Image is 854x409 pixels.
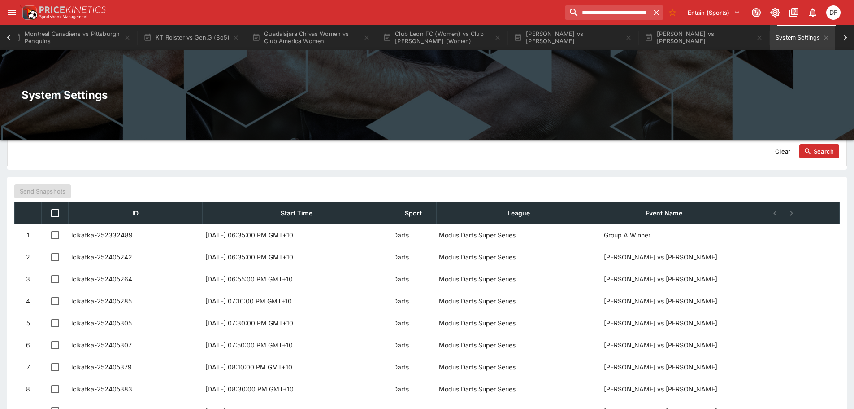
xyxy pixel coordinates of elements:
button: [PERSON_NAME] vs [PERSON_NAME] [508,25,637,50]
td: lclkafka-252405242 [69,246,203,268]
button: Clear [770,144,796,158]
td: [DATE] 06:35:00 PM GMT+10 [203,224,390,246]
td: [DATE] 07:10:00 PM GMT+10 [203,290,390,312]
td: lclkafka-252405264 [69,268,203,290]
td: [DATE] 06:55:00 PM GMT+10 [203,268,390,290]
td: [PERSON_NAME] vs [PERSON_NAME] [601,312,840,334]
button: Connected to PK [748,4,764,21]
td: Modus Darts Super Series [436,290,601,312]
h2: System Settings [22,88,832,102]
button: Documentation [786,4,802,21]
button: Notifications [805,4,821,21]
td: 3 [15,268,42,290]
td: lclkafka-252405285 [69,290,203,312]
span: Next Page: Page 1 of 1 (45 events found) [783,205,799,221]
button: Select Tenant [682,5,746,20]
div: David Foster [826,5,841,20]
td: 7 [15,356,42,378]
img: PriceKinetics [39,6,106,13]
th: Start Time [203,202,390,224]
td: Modus Darts Super Series [436,312,601,334]
td: lclkafka-252405383 [69,378,203,400]
th: ID [69,202,203,224]
td: [DATE] 07:30:00 PM GMT+10 [203,312,390,334]
td: [PERSON_NAME] vs [PERSON_NAME] [601,246,840,268]
td: Darts [390,246,436,268]
td: [DATE] 06:35:00 PM GMT+10 [203,246,390,268]
td: 5 [15,312,42,334]
img: PriceKinetics Logo [20,4,38,22]
td: Modus Darts Super Series [436,378,601,400]
td: 2 [15,246,42,268]
button: Montreal Canadiens vs Pittsburgh Penguins [7,25,136,50]
th: Event Name [601,202,727,224]
td: Darts [390,290,436,312]
td: lclkafka-252405305 [69,312,203,334]
td: Modus Darts Super Series [436,224,601,246]
td: [PERSON_NAME] vs [PERSON_NAME] [601,334,840,356]
input: search [565,5,649,20]
button: Toggle light/dark mode [767,4,783,21]
td: 1 [15,224,42,246]
td: 4 [15,290,42,312]
span: Prev Page: Page 1 of 1 (45 events found) [767,205,783,221]
td: 6 [15,334,42,356]
button: Guadalajara Chivas Women vs Club America Women [247,25,376,50]
th: Sport [390,202,436,224]
img: Sportsbook Management [39,15,88,19]
td: [DATE] 08:10:00 PM GMT+10 [203,356,390,378]
td: [PERSON_NAME] vs [PERSON_NAME] [601,290,840,312]
td: Darts [390,378,436,400]
td: Group A Winner [601,224,840,246]
button: [PERSON_NAME] vs [PERSON_NAME] [639,25,768,50]
td: lclkafka-252405307 [69,334,203,356]
td: Modus Darts Super Series [436,246,601,268]
td: lclkafka-252332489 [69,224,203,246]
td: Darts [390,224,436,246]
td: lclkafka-252405379 [69,356,203,378]
td: [DATE] 08:30:00 PM GMT+10 [203,378,390,400]
td: [PERSON_NAME] vs [PERSON_NAME] [601,378,840,400]
button: Search [799,144,839,158]
td: Darts [390,312,436,334]
td: Darts [390,356,436,378]
button: System Settings [770,25,835,50]
td: Darts [390,334,436,356]
button: open drawer [4,4,20,21]
td: [PERSON_NAME] vs [PERSON_NAME] [601,356,840,378]
td: Modus Darts Super Series [436,356,601,378]
button: No Bookmarks [665,5,680,20]
button: KT Rolster vs Gen.G (Bo5) [138,25,245,50]
button: David Foster [824,3,843,22]
button: Club Leon FC (Women) vs Club [PERSON_NAME] (Women) [377,25,507,50]
td: Darts [390,268,436,290]
td: Modus Darts Super Series [436,334,601,356]
td: Modus Darts Super Series [436,268,601,290]
td: [DATE] 07:50:00 PM GMT+10 [203,334,390,356]
th: League [436,202,601,224]
td: [PERSON_NAME] vs [PERSON_NAME] [601,268,840,290]
td: 8 [15,378,42,400]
